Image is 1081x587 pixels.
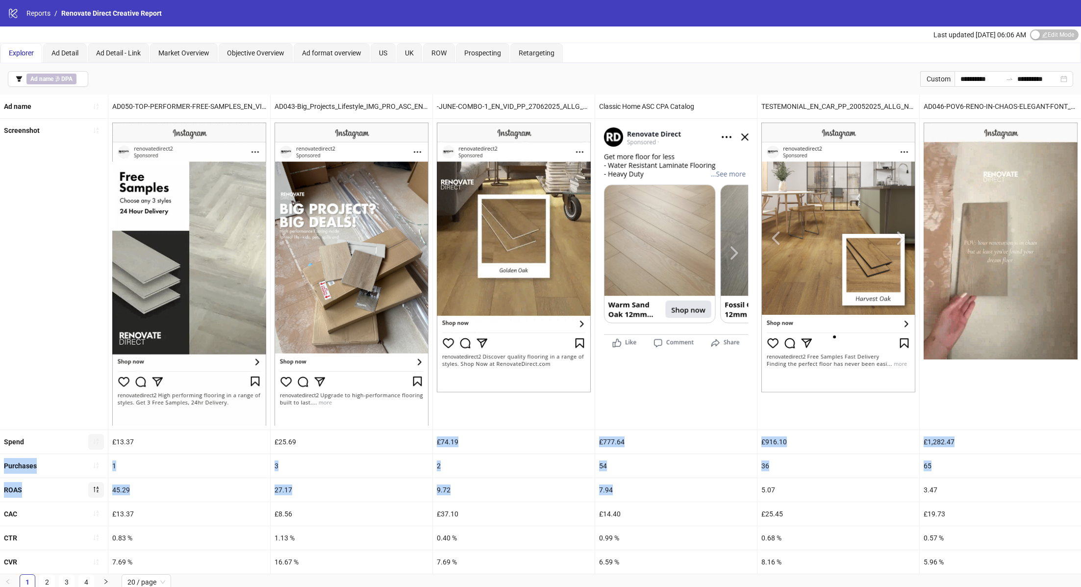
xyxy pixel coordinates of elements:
[757,550,919,574] div: 8.16 %
[595,550,757,574] div: 6.59 %
[595,526,757,550] div: 0.99 %
[271,478,432,502] div: 27.17
[227,49,284,57] span: Objective Overview
[4,558,17,566] b: CVR
[757,430,919,454] div: £916.10
[16,76,23,82] span: filter
[595,478,757,502] div: 7.94
[30,76,53,82] b: Ad name
[433,430,595,454] div: £74.19
[757,454,919,478] div: 36
[51,49,78,57] span: Ad Detail
[93,462,100,469] span: sort-ascending
[302,49,361,57] span: Ad format overview
[920,71,955,87] div: Custom
[1006,75,1013,83] span: to
[271,430,432,454] div: £25.69
[595,430,757,454] div: £777.64
[158,49,209,57] span: Market Overview
[5,579,11,585] span: left
[54,8,57,19] li: /
[8,71,88,87] button: Ad name ∌ DPA
[437,123,591,392] img: Screenshot 120227698484880721
[757,526,919,550] div: 0.68 %
[4,486,22,494] b: ROAS
[431,49,447,57] span: ROW
[61,76,73,82] b: DPA
[433,478,595,502] div: 9.72
[108,454,270,478] div: 1
[93,103,100,110] span: sort-ascending
[761,123,915,392] img: Screenshot 120225119803130721
[271,454,432,478] div: 3
[26,74,76,84] span: ∌
[108,430,270,454] div: £13.37
[108,478,270,502] div: 45.29
[93,534,100,541] span: sort-ascending
[93,510,100,517] span: sort-ascending
[757,478,919,502] div: 5.07
[595,454,757,478] div: 54
[924,123,1078,359] img: Screenshot 120230005567410721
[933,31,1026,39] span: Last updated [DATE] 06:06 AM
[433,526,595,550] div: 0.40 %
[4,462,37,470] b: Purchases
[4,510,17,518] b: CAC
[103,579,109,585] span: right
[4,438,24,446] b: Spend
[271,526,432,550] div: 1.13 %
[93,127,100,134] span: sort-ascending
[757,502,919,526] div: £25.45
[108,502,270,526] div: £13.37
[433,454,595,478] div: 2
[433,502,595,526] div: £37.10
[93,486,100,493] span: sort-descending
[25,8,52,19] a: Reports
[61,9,162,17] span: Renovate Direct Creative Report
[405,49,414,57] span: UK
[433,95,595,118] div: -JUNE-COMBO-1_EN_VID_PP_27062025_ALLG_NSE_None_None_ - Copy
[93,438,100,445] span: sort-ascending
[595,502,757,526] div: £14.40
[275,123,428,425] img: Screenshot 120230407860060721
[271,502,432,526] div: £8.56
[1006,75,1013,83] span: swap-right
[4,102,31,110] b: Ad name
[519,49,554,57] span: Retargeting
[379,49,387,57] span: US
[271,550,432,574] div: 16.67 %
[112,123,266,425] img: Screenshot 120230407642990721
[9,49,34,57] span: Explorer
[433,550,595,574] div: 7.69 %
[96,49,141,57] span: Ad Detail - Link
[595,95,757,118] div: Classic Home ASC CPA Catalog
[108,526,270,550] div: 0.83 %
[4,534,17,542] b: CTR
[108,550,270,574] div: 7.69 %
[757,95,919,118] div: TESTEMONIAL_EN_CAR_PP_20052025_ALLG_NSE_None_None_
[108,95,270,118] div: AD050-TOP-PERFORMER-FREE-SAMPLES_EN_VID_CP_13082025_ALLG_CC_None_None_ - Copy
[4,127,40,134] b: Screenshot
[464,49,501,57] span: Prospecting
[271,95,432,118] div: AD043-Big_Projects_Lifestyle_IMG_PRO_ASC_EN_IMG_PP_25072025_ALLG_CC_None_None_ - Copy
[93,559,100,565] span: sort-ascending
[599,123,753,351] img: Screenshot 120215052844550721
